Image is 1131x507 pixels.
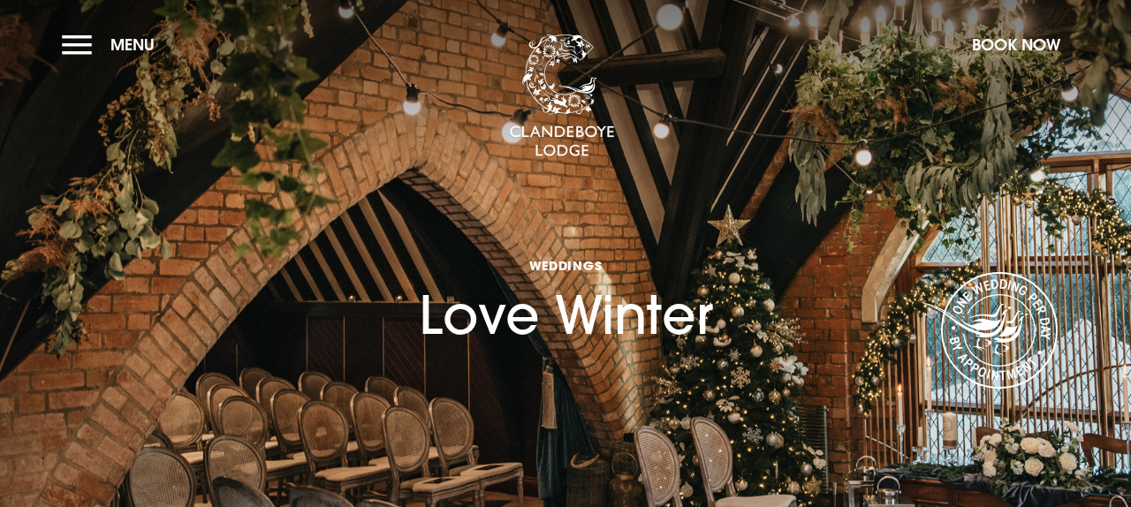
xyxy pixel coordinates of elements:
[419,193,713,345] h1: Love Winter
[509,34,615,158] img: Clandeboye Lodge
[110,34,155,55] span: Menu
[62,26,163,64] button: Menu
[963,26,1069,64] button: Book Now
[419,257,713,274] span: Weddings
